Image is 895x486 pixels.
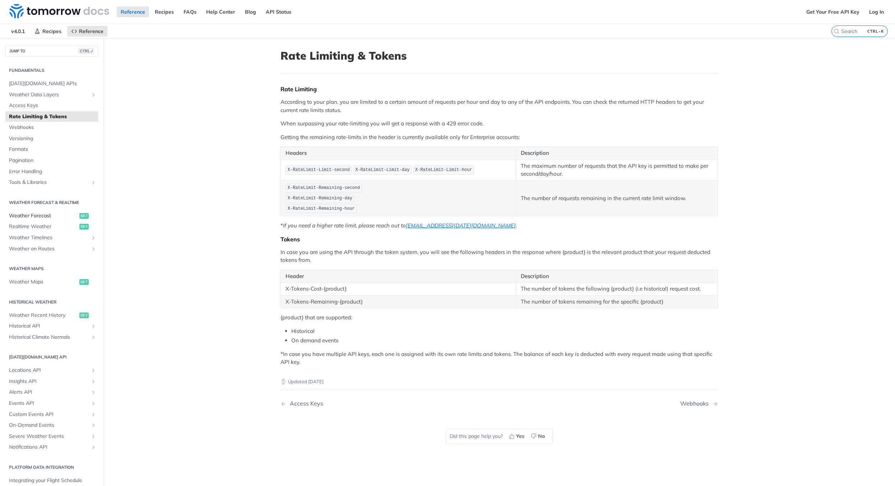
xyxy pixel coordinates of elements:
[521,149,713,157] p: Description
[79,213,89,219] span: get
[5,67,98,74] h2: Fundamentals
[9,146,96,153] span: Formats
[5,100,98,111] a: Access Keys
[262,6,295,17] a: API Status
[91,434,96,439] button: Show subpages for Severe Weather Events
[291,337,718,345] li: On demand events
[516,270,718,283] th: Description
[516,295,718,308] td: The number of tokens remaining for the specific {product}
[283,222,517,229] em: If you need a higher rate limit, please reach out to .
[280,393,718,414] nav: Pagination Controls
[9,124,96,131] span: Webhooks
[280,248,718,264] p: In case you are using the API through the token system, you will see the following headers in the...
[9,433,89,440] span: Severe Weather Events
[280,350,718,366] p: *In case you have multiple API keys, each one is assigned with its own rate limits and tokens. Th...
[5,199,98,206] h2: Weather Forecast & realtime
[180,6,200,17] a: FAQs
[9,245,89,253] span: Weather on Routes
[9,323,89,330] span: Historical API
[91,412,96,417] button: Show subpages for Custom Events API
[9,113,96,120] span: Rate Limiting & Tokens
[5,442,98,453] a: Notifications APIShow subpages for Notifications API
[5,376,98,387] a: Insights APIShow subpages for Insights API
[5,265,98,272] h2: Weather Maps
[280,98,718,114] p: According to your plan, you are limited to a certain amount of requests per hour and day to any o...
[355,167,409,172] span: X-RateLimit-Limit-day
[5,354,98,360] h2: [DATE][DOMAIN_NAME] API
[91,323,96,329] button: Show subpages for Historical API
[5,78,98,89] a: [DATE][DOMAIN_NAME] APIs
[9,212,78,219] span: Weather Forecast
[9,400,89,407] span: Events API
[9,422,89,429] span: On-Demand Events
[281,270,516,283] th: Header
[5,420,98,431] a: On-Demand EventsShow subpages for On-Demand Events
[9,80,96,87] span: [DATE][DOMAIN_NAME] APIs
[288,206,355,211] span: X-RateLimit-Remaining-hour
[5,310,98,321] a: Weather Recent Historyget
[78,48,94,54] span: CTRL-/
[151,6,178,17] a: Recipes
[291,327,718,335] li: Historical
[9,102,96,109] span: Access Keys
[9,234,89,241] span: Weather Timelines
[9,444,89,451] span: Notifications API
[9,367,89,374] span: Locations API
[5,299,98,305] h2: Historical Weather
[91,180,96,185] button: Show subpages for Tools & Libraries
[5,365,98,376] a: Locations APIShow subpages for Locations API
[91,92,96,98] button: Show subpages for Weather Data Layers
[288,185,360,190] span: X-RateLimit-Remaining-second
[680,400,718,407] a: Next Page: Webhooks
[9,4,109,18] img: Tomorrow.io Weather API Docs
[91,367,96,373] button: Show subpages for Locations API
[79,313,89,318] span: get
[5,166,98,177] a: Error Handling
[288,196,352,201] span: X-RateLimit-Remaining-day
[280,120,718,128] p: When surpassing your rate-limiting you will get a response with a 429 error code.
[7,26,29,37] span: v4.0.1
[202,6,239,17] a: Help Center
[9,477,96,484] span: Integrating your Flight Schedule
[9,312,78,319] span: Weather Recent History
[5,431,98,442] a: Severe Weather EventsShow subpages for Severe Weather Events
[5,277,98,287] a: Weather Mapsget
[406,222,516,229] a: [EMAIL_ADDRESS][DATE][DOMAIN_NAME]
[5,177,98,188] a: Tools & LibrariesShow subpages for Tools & Libraries
[286,400,323,407] div: Access Keys
[281,295,516,308] td: X-Tokens-Remaining-{product}
[5,409,98,420] a: Custom Events APIShow subpages for Custom Events API
[9,157,96,164] span: Pagination
[865,6,888,17] a: Log In
[9,278,78,286] span: Weather Maps
[42,28,61,34] span: Recipes
[91,444,96,450] button: Show subpages for Notifications API
[288,167,350,172] span: X-RateLimit-Limit-second
[5,122,98,133] a: Webhooks
[5,111,98,122] a: Rate Limiting & Tokens
[5,46,98,56] button: JUMP TOCTRL-/
[5,398,98,409] a: Events APIShow subpages for Events API
[446,429,553,444] div: Did this page help you?
[9,389,89,396] span: Alerts API
[5,144,98,155] a: Formats
[528,431,549,441] button: No
[802,6,863,17] a: Get Your Free API Key
[506,431,528,441] button: Yes
[9,411,89,418] span: Custom Events API
[5,89,98,100] a: Weather Data LayersShow subpages for Weather Data Layers
[280,378,718,385] p: Updated [DATE]
[5,155,98,166] a: Pagination
[9,179,89,186] span: Tools & Libraries
[280,400,468,407] a: Previous Page: Access Keys
[286,149,511,157] p: Headers
[91,235,96,241] button: Show subpages for Weather Timelines
[516,432,524,440] span: Yes
[9,223,78,230] span: Realtime Weather
[280,133,718,142] p: Getting the remaining rate-limits in the header is currently available only for Enterprise accounts:
[5,475,98,486] a: Integrating your Flight Schedule
[5,244,98,254] a: Weather on RoutesShow subpages for Weather on Routes
[5,210,98,221] a: Weather Forecastget
[5,221,98,232] a: Realtime Weatherget
[5,387,98,398] a: Alerts APIShow subpages for Alerts API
